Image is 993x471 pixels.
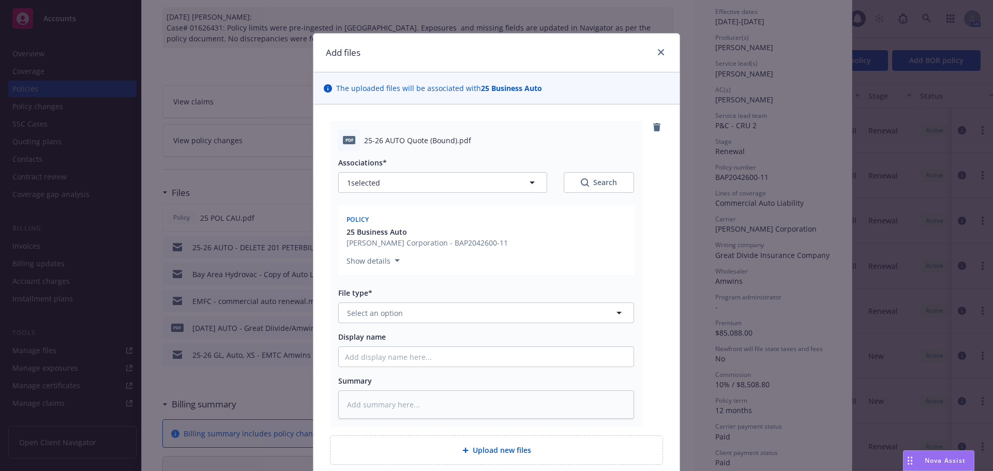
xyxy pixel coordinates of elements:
[338,376,372,386] span: Summary
[338,302,634,323] button: Select an option
[338,288,372,298] span: File type*
[347,226,407,237] span: 25 Business Auto
[904,451,916,470] div: Drag to move
[347,226,508,237] button: 25 Business Auto
[342,254,404,267] button: Show details
[338,332,386,342] span: Display name
[925,456,966,465] span: Nova Assist
[347,308,403,318] span: Select an option
[903,450,974,471] button: Nova Assist
[339,347,634,367] input: Add display name here...
[347,237,508,248] span: [PERSON_NAME] Corporation - BAP2042600-11
[347,215,369,224] span: Policy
